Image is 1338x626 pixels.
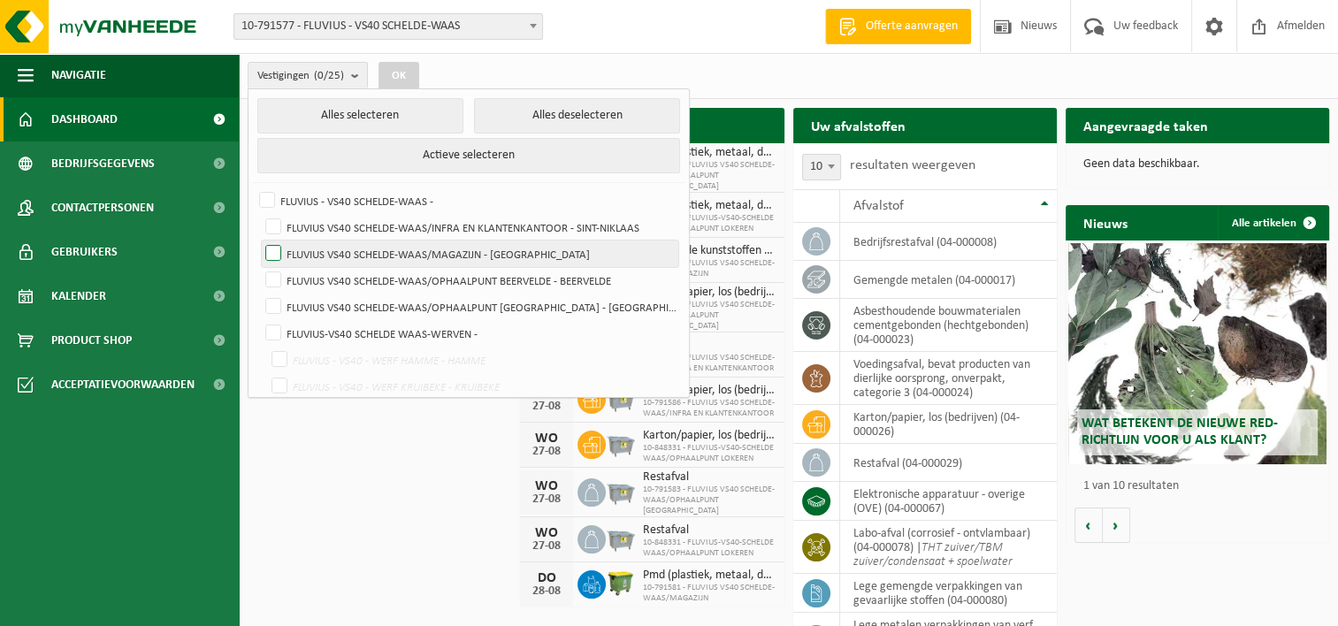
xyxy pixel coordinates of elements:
[840,482,1057,521] td: elektronische apparatuur - overige (OVE) (04-000067)
[840,574,1057,613] td: lege gemengde verpakkingen van gevaarlijke stoffen (04-000080)
[529,585,564,598] div: 28-08
[474,98,680,134] button: Alles deselecteren
[643,300,775,332] span: 10-791583 - FLUVIUS VS40 SCHELDE-WAAS/OPHAALPUNT [GEOGRAPHIC_DATA]
[606,568,636,598] img: WB-1100-HPE-GN-50
[1083,480,1320,492] p: 1 van 10 resultaten
[643,443,775,464] span: 10-848331 - FLUVIUS-VS40-SCHELDE WAAS/OPHAALPUNT LOKEREN
[314,70,344,81] count: (0/25)
[378,62,419,90] button: OK
[606,523,636,553] img: WB-2500-GAL-GY-01
[643,160,775,192] span: 10-791583 - FLUVIUS VS40 SCHELDE-WAAS/OPHAALPUNT [GEOGRAPHIC_DATA]
[529,401,564,413] div: 27-08
[1103,508,1130,543] button: Volgende
[643,244,775,258] span: Gemengde kunststoffen (niet-recycleerbaar), exclusief pvc
[1066,108,1226,142] h2: Aangevraagde taken
[256,187,678,214] label: FLUVIUS - VS40 SCHELDE-WAAS -
[643,569,775,583] span: Pmd (plastiek, metaal, drankkartons) (bedrijven)
[840,521,1057,574] td: labo-afval (corrosief - ontvlambaar) (04-000078) |
[1082,416,1278,447] span: Wat betekent de nieuwe RED-richtlijn voor u als klant?
[248,62,368,88] button: Vestigingen(0/25)
[51,363,195,407] span: Acceptatievoorwaarden
[643,199,775,213] span: Pmd (plastiek, metaal, drankkartons) (bedrijven)
[643,538,775,559] span: 10-848331 - FLUVIUS-VS40-SCHELDE WAAS/OPHAALPUNT LOKEREN
[803,155,840,179] span: 10
[529,493,564,506] div: 27-08
[233,13,543,40] span: 10-791577 - FLUVIUS - VS40 SCHELDE-WAAS
[262,294,678,320] label: FLUVIUS VS40 SCHELDE-WAAS/OPHAALPUNT [GEOGRAPHIC_DATA] - [GEOGRAPHIC_DATA]
[529,540,564,553] div: 27-08
[643,583,775,604] span: 10-791581 - FLUVIUS VS40 SCHELDE-WAAS/MAGAZIJN
[643,485,775,516] span: 10-791583 - FLUVIUS VS40 SCHELDE-WAAS/OPHAALPUNT [GEOGRAPHIC_DATA]
[1074,508,1103,543] button: Vorige
[840,299,1057,352] td: asbesthoudende bouwmaterialen cementgebonden (hechtgebonden) (04-000023)
[529,479,564,493] div: WO
[643,258,775,279] span: 10-791581 - FLUVIUS VS40 SCHELDE-WAAS/MAGAZIJN
[840,405,1057,444] td: karton/papier, los (bedrijven) (04-000026)
[268,347,679,373] label: FLUVIUS - VS40 - WERF HAMME - HAMME
[643,429,775,443] span: Karton/papier, los (bedrijven)
[529,571,564,585] div: DO
[51,141,155,186] span: Bedrijfsgegevens
[1083,158,1311,171] p: Geen data beschikbaar.
[643,339,775,353] span: Restafval
[257,98,463,134] button: Alles selecteren
[643,523,775,538] span: Restafval
[262,240,678,267] label: FLUVIUS VS40 SCHELDE-WAAS/MAGAZIJN - [GEOGRAPHIC_DATA]
[643,470,775,485] span: Restafval
[840,444,1057,482] td: restafval (04-000029)
[51,97,118,141] span: Dashboard
[840,261,1057,299] td: gemengde metalen (04-000017)
[234,14,542,39] span: 10-791577 - FLUVIUS - VS40 SCHELDE-WAAS
[51,53,106,97] span: Navigatie
[643,398,775,419] span: 10-791586 - FLUVIUS VS40 SCHELDE-WAAS/INFRA EN KLANTENKANTOOR
[1066,205,1145,240] h2: Nieuws
[853,541,1013,569] i: THT zuiver/TBM zuiver/condensaat + spoelwater
[606,428,636,458] img: WB-2500-GAL-GY-01
[643,146,775,160] span: Pmd (plastiek, metaal, drankkartons) (bedrijven)
[643,353,775,374] span: 10-791586 - FLUVIUS VS40 SCHELDE-WAAS/INFRA EN KLANTENKANTOOR
[257,138,680,173] button: Actieve selecteren
[51,274,106,318] span: Kalender
[1218,205,1327,240] a: Alle artikelen
[840,223,1057,261] td: bedrijfsrestafval (04-000008)
[643,384,775,398] span: Karton/papier, los (bedrijven)
[802,154,841,180] span: 10
[262,320,678,347] label: FLUVIUS-VS40 SCHELDE WAAS-WERVEN -
[850,158,975,172] label: resultaten weergeven
[643,213,775,234] span: 10-848331 - FLUVIUS-VS40-SCHELDE WAAS/OPHAALPUNT LOKEREN
[262,214,678,240] label: FLUVIUS VS40 SCHELDE-WAAS/INFRA EN KLANTENKANTOOR - SINT-NIKLAAS
[1068,243,1327,464] a: Wat betekent de nieuwe RED-richtlijn voor u als klant?
[606,383,636,413] img: WB-2500-GAL-GY-01
[861,18,962,35] span: Offerte aanvragen
[793,108,923,142] h2: Uw afvalstoffen
[606,476,636,506] img: WB-2500-GAL-GY-01
[51,230,118,274] span: Gebruikers
[643,286,775,300] span: Karton/papier, los (bedrijven)
[529,526,564,540] div: WO
[262,267,678,294] label: FLUVIUS VS40 SCHELDE-WAAS/OPHAALPUNT BEERVELDE - BEERVELDE
[268,373,679,400] label: FLUVIUS - VS40 - WERF KRUIBEKE - KRUIBEKE
[257,63,344,89] span: Vestigingen
[840,352,1057,405] td: voedingsafval, bevat producten van dierlijke oorsprong, onverpakt, categorie 3 (04-000024)
[853,199,904,213] span: Afvalstof
[51,318,132,363] span: Product Shop
[529,446,564,458] div: 27-08
[529,431,564,446] div: WO
[51,186,154,230] span: Contactpersonen
[825,9,971,44] a: Offerte aanvragen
